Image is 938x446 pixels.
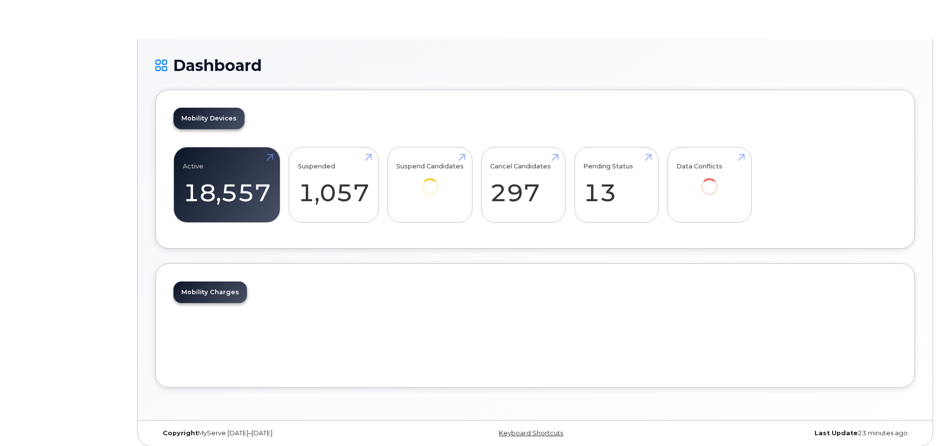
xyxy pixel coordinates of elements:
a: Active 18,557 [183,153,271,217]
a: Cancel Candidates 297 [490,153,556,217]
div: MyServe [DATE]–[DATE] [155,429,409,437]
a: Mobility Charges [173,282,247,303]
a: Pending Status 13 [583,153,649,217]
div: 23 minutes ago [662,429,915,437]
a: Data Conflicts [676,153,742,209]
a: Mobility Devices [173,108,245,129]
a: Suspended 1,057 [298,153,370,217]
a: Suspend Candidates [396,153,464,209]
h1: Dashboard [155,57,915,74]
strong: Last Update [815,429,858,437]
strong: Copyright [163,429,198,437]
a: Keyboard Shortcuts [499,429,563,437]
